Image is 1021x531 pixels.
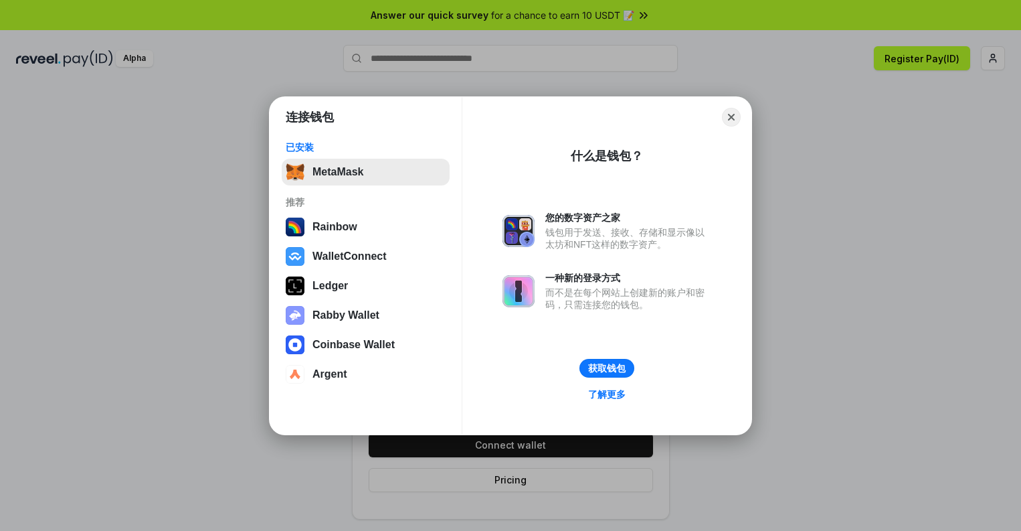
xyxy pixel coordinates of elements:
button: Coinbase Wallet [282,331,450,358]
div: Argent [312,368,347,380]
img: svg+xml,%3Csvg%20width%3D%2228%22%20height%3D%2228%22%20viewBox%3D%220%200%2028%2028%22%20fill%3D... [286,365,304,384]
div: 一种新的登录方式 [545,272,711,284]
button: WalletConnect [282,243,450,270]
img: svg+xml,%3Csvg%20fill%3D%22none%22%20height%3D%2233%22%20viewBox%3D%220%200%2035%2033%22%20width%... [286,163,304,181]
button: MetaMask [282,159,450,185]
div: Ledger [312,280,348,292]
button: Ledger [282,273,450,299]
div: MetaMask [312,166,363,178]
button: Rabby Wallet [282,302,450,329]
button: Rainbow [282,214,450,240]
div: Coinbase Wallet [312,339,395,351]
a: 了解更多 [580,386,634,403]
div: 已安装 [286,141,446,153]
div: 什么是钱包？ [571,148,643,164]
h1: 连接钱包 [286,109,334,125]
img: svg+xml,%3Csvg%20width%3D%2228%22%20height%3D%2228%22%20viewBox%3D%220%200%2028%2028%22%20fill%3D... [286,247,304,266]
button: 获取钱包 [579,359,634,378]
img: svg+xml,%3Csvg%20xmlns%3D%22http%3A%2F%2Fwww.w3.org%2F2000%2Fsvg%22%20fill%3D%22none%22%20viewBox... [502,275,535,307]
div: Rabby Wallet [312,309,379,321]
img: svg+xml,%3Csvg%20xmlns%3D%22http%3A%2F%2Fwww.w3.org%2F2000%2Fsvg%22%20fill%3D%22none%22%20viewBox... [502,215,535,247]
img: svg+xml,%3Csvg%20xmlns%3D%22http%3A%2F%2Fwww.w3.org%2F2000%2Fsvg%22%20width%3D%2228%22%20height%3... [286,277,304,295]
div: 而不是在每个网站上创建新的账户和密码，只需连接您的钱包。 [545,287,711,311]
div: 钱包用于发送、接收、存储和显示像以太坊和NFT这样的数字资产。 [545,226,711,250]
img: svg+xml,%3Csvg%20xmlns%3D%22http%3A%2F%2Fwww.w3.org%2F2000%2Fsvg%22%20fill%3D%22none%22%20viewBox... [286,306,304,325]
div: Rainbow [312,221,357,233]
div: 您的数字资产之家 [545,212,711,224]
img: svg+xml,%3Csvg%20width%3D%2228%22%20height%3D%2228%22%20viewBox%3D%220%200%2028%2028%22%20fill%3D... [286,335,304,354]
div: 推荐 [286,196,446,208]
button: Argent [282,361,450,388]
div: 了解更多 [588,388,626,400]
button: Close [722,108,741,127]
img: svg+xml,%3Csvg%20width%3D%22120%22%20height%3D%22120%22%20viewBox%3D%220%200%20120%20120%22%20fil... [286,218,304,236]
div: 获取钱包 [588,362,626,374]
div: WalletConnect [312,250,387,262]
